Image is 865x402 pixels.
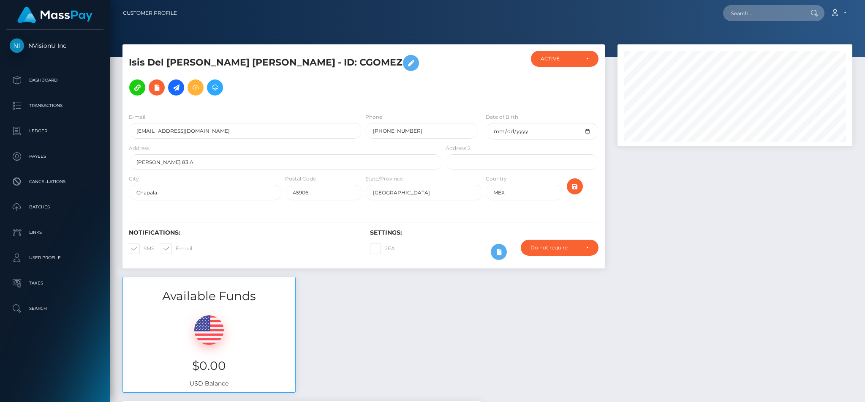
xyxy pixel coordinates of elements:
img: NVisionU Inc [10,38,24,53]
label: SMS [129,243,154,254]
input: Search... [723,5,802,21]
h5: Isis Del [PERSON_NAME] [PERSON_NAME] - ID: CGOMEZ [129,51,438,100]
label: Phone [365,113,382,121]
a: Transactions [6,95,103,116]
p: Batches [10,201,100,213]
a: User Profile [6,247,103,268]
img: MassPay Logo [17,7,92,23]
a: Taxes [6,273,103,294]
h3: $0.00 [129,358,289,374]
label: 2FA [370,243,395,254]
label: E-mail [129,113,145,121]
button: ACTIVE [531,51,598,67]
label: Country [486,175,507,183]
p: Transactions [10,99,100,112]
a: Ledger [6,120,103,142]
p: Links [10,226,100,239]
div: USD Balance [123,305,295,392]
a: Customer Profile [123,4,177,22]
p: Payees [10,150,100,163]
label: E-mail [161,243,192,254]
a: Initiate Payout [168,79,184,96]
label: City [129,175,139,183]
p: Cancellations [10,175,100,188]
h6: Notifications: [129,229,357,236]
p: Search [10,302,100,315]
label: Address [129,145,150,152]
p: Ledger [10,125,100,137]
span: NVisionU Inc [6,42,103,49]
a: Search [6,298,103,319]
p: User Profile [10,252,100,264]
p: Taxes [10,277,100,290]
div: ACTIVE [541,55,579,62]
a: Dashboard [6,70,103,91]
a: Links [6,222,103,243]
a: Batches [6,197,103,218]
label: Postal Code [285,175,316,183]
p: Dashboard [10,74,100,87]
a: Payees [6,146,103,167]
label: State/Province [365,175,403,183]
label: Address 2 [446,145,471,152]
h3: Available Funds [123,288,295,304]
label: Date of Birth [486,113,518,121]
img: USD.png [194,315,224,345]
div: Do not require [530,244,579,251]
a: Cancellations [6,171,103,192]
h6: Settings: [370,229,598,236]
button: Do not require [521,240,598,256]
